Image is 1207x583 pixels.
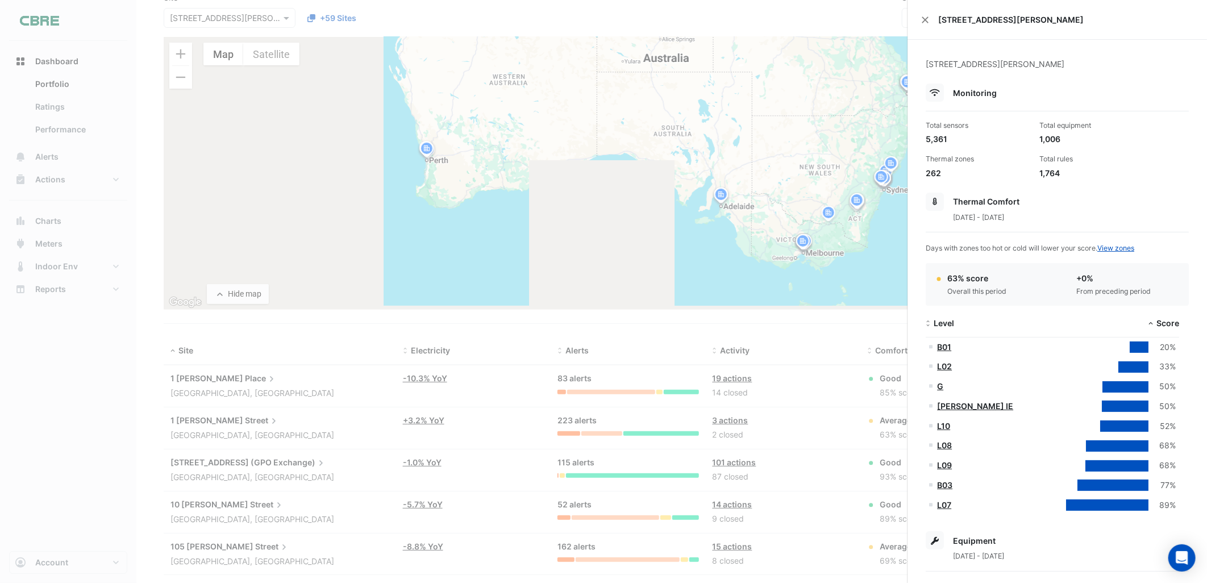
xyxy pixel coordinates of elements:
span: Equipment [953,536,996,545]
span: [DATE] - [DATE] [953,213,1004,222]
span: Monitoring [953,88,997,98]
button: Close [921,16,929,24]
div: 68% [1148,459,1176,472]
a: L09 [937,460,952,470]
a: L02 [937,361,952,371]
div: 50% [1148,400,1176,413]
div: 262 [926,167,1030,179]
span: [DATE] - [DATE] [953,552,1004,560]
div: + 0% [1077,272,1151,284]
div: 20% [1148,341,1176,354]
div: 5,361 [926,133,1030,145]
a: [PERSON_NAME] IE [937,401,1013,411]
div: 68% [1148,439,1176,452]
div: Overall this period [947,286,1006,297]
div: Total equipment [1039,120,1144,131]
span: [STREET_ADDRESS][PERSON_NAME] [938,14,1193,26]
span: Level [934,318,954,328]
div: Total sensors [926,120,1030,131]
div: Thermal zones [926,154,1030,164]
div: 89% [1148,499,1176,512]
div: [STREET_ADDRESS][PERSON_NAME] [926,58,1189,84]
div: 50% [1148,380,1176,393]
a: L10 [937,421,950,431]
a: L08 [937,440,952,450]
div: From preceding period [1077,286,1151,297]
a: B01 [937,342,951,352]
a: L07 [937,500,951,510]
a: B03 [937,480,952,490]
div: Open Intercom Messenger [1168,544,1196,572]
span: Days with zones too hot or cold will lower your score. [926,244,1134,252]
span: Thermal Comfort [953,197,1019,206]
a: G [937,381,943,391]
div: Total rules [1039,154,1144,164]
div: 77% [1148,479,1176,492]
div: 63% score [947,272,1006,284]
div: 1,764 [1039,167,1144,179]
a: View zones [1097,244,1134,252]
span: Score [1156,318,1179,328]
div: 33% [1148,360,1176,373]
div: 1,006 [1039,133,1144,145]
div: 52% [1148,420,1176,433]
